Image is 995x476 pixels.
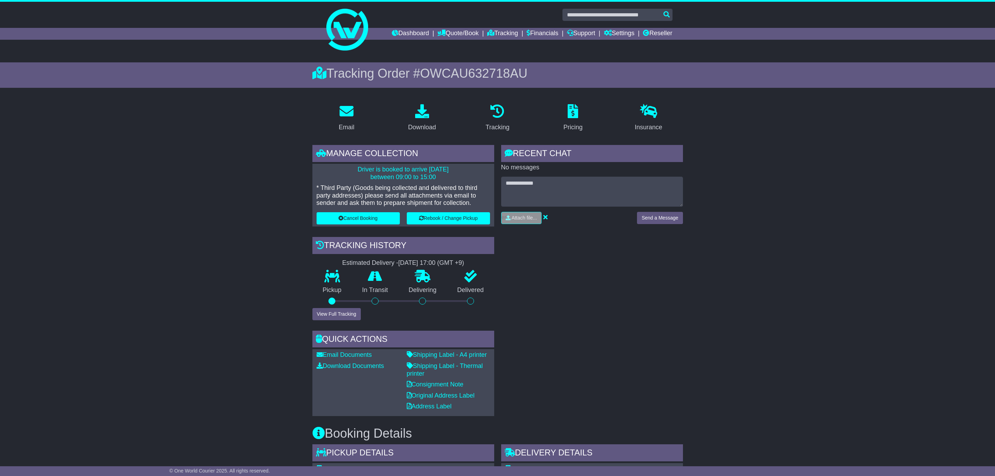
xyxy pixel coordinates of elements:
[559,102,587,135] a: Pricing
[407,212,490,224] button: Rebook / Change Pickup
[352,286,398,294] p: In Transit
[604,28,635,40] a: Settings
[326,465,411,472] span: CUSTOM LOGISTIC PTY LTD
[407,403,452,410] a: Address Label
[317,212,400,224] button: Cancel Booking
[339,123,354,132] div: Email
[407,392,475,399] a: Original Address Label
[408,123,436,132] div: Download
[501,444,683,463] div: Delivery Details
[398,259,464,267] div: [DATE] 17:00 (GMT +9)
[420,66,527,80] span: OWCAU632718AU
[398,286,447,294] p: Delivering
[643,28,672,40] a: Reseller
[312,427,683,440] h3: Booking Details
[447,286,494,294] p: Delivered
[481,102,514,135] a: Tracking
[317,166,490,181] p: Driver is booked to arrive [DATE] between 09:00 to 15:00
[317,351,372,358] a: Email Documents
[637,212,683,224] button: Send a Message
[407,381,464,388] a: Consignment Note
[312,66,683,81] div: Tracking Order #
[404,102,441,135] a: Download
[312,259,494,267] div: Estimated Delivery -
[635,123,662,132] div: Insurance
[169,468,270,474] span: © One World Courier 2025. All rights reserved.
[392,28,429,40] a: Dashboard
[312,145,494,164] div: Manage collection
[407,351,487,358] a: Shipping Label - A4 printer
[501,145,683,164] div: RECENT CHAT
[487,28,518,40] a: Tracking
[407,362,483,377] a: Shipping Label - Thermal printer
[312,331,494,350] div: Quick Actions
[312,286,352,294] p: Pickup
[312,444,494,463] div: Pickup Details
[567,28,595,40] a: Support
[312,237,494,256] div: Tracking history
[317,184,490,207] p: * Third Party (Goods being collected and delivered to third party addresses) please send all atta...
[437,28,479,40] a: Quote/Book
[563,123,583,132] div: Pricing
[527,28,558,40] a: Financials
[312,308,361,320] button: View Full Tracking
[630,102,667,135] a: Insurance
[334,102,359,135] a: Email
[485,123,509,132] div: Tracking
[317,362,384,369] a: Download Documents
[501,164,683,171] p: No messages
